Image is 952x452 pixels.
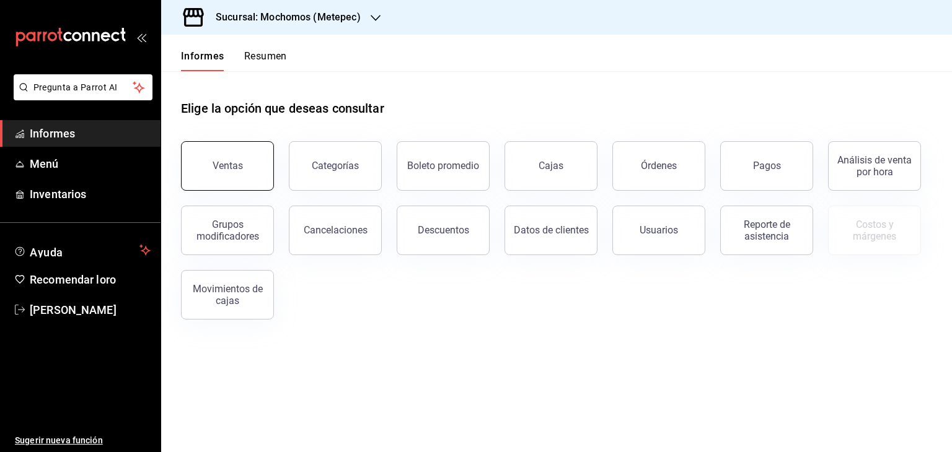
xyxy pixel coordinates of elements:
button: Movimientos de cajas [181,270,274,319]
button: Órdenes [612,141,705,191]
button: Datos de clientes [505,206,597,255]
button: Cancelaciones [289,206,382,255]
button: Descuentos [397,206,490,255]
font: Inventarios [30,188,86,201]
font: Informes [181,50,224,62]
button: Análisis de venta por hora [828,141,921,191]
button: Pagos [720,141,813,191]
font: Ayuda [30,246,63,259]
button: Usuarios [612,206,705,255]
font: Resumen [244,50,287,62]
font: Movimientos de cajas [193,283,263,306]
font: Pregunta a Parrot AI [33,82,118,92]
button: Contrata inventarios para ver este informe [828,206,921,255]
font: Sugerir nueva función [15,435,103,445]
font: Pagos [753,160,781,172]
font: Cajas [539,160,564,172]
button: Reporte de asistencia [720,206,813,255]
button: Ventas [181,141,274,191]
button: Pregunta a Parrot AI [14,74,152,100]
font: Cancelaciones [304,224,368,236]
font: Sucursal: Mochomos (Metepec) [216,11,361,23]
font: Ventas [213,160,243,172]
font: Elige la opción que deseas consultar [181,101,384,116]
font: Costos y márgenes [853,219,896,242]
button: abrir_cajón_menú [136,32,146,42]
font: Menú [30,157,59,170]
font: Usuarios [640,224,678,236]
font: Datos de clientes [514,224,589,236]
a: Pregunta a Parrot AI [9,90,152,103]
a: Cajas [505,141,597,191]
font: Recomendar loro [30,273,116,286]
font: Grupos modificadores [196,219,259,242]
font: Reporte de asistencia [744,219,790,242]
button: Categorías [289,141,382,191]
font: Descuentos [418,224,469,236]
div: pestañas de navegación [181,50,287,71]
font: Órdenes [641,160,677,172]
button: Boleto promedio [397,141,490,191]
font: [PERSON_NAME] [30,303,117,316]
font: Análisis de venta por hora [837,154,912,178]
button: Grupos modificadores [181,206,274,255]
font: Boleto promedio [407,160,479,172]
font: Informes [30,127,75,140]
font: Categorías [312,160,359,172]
